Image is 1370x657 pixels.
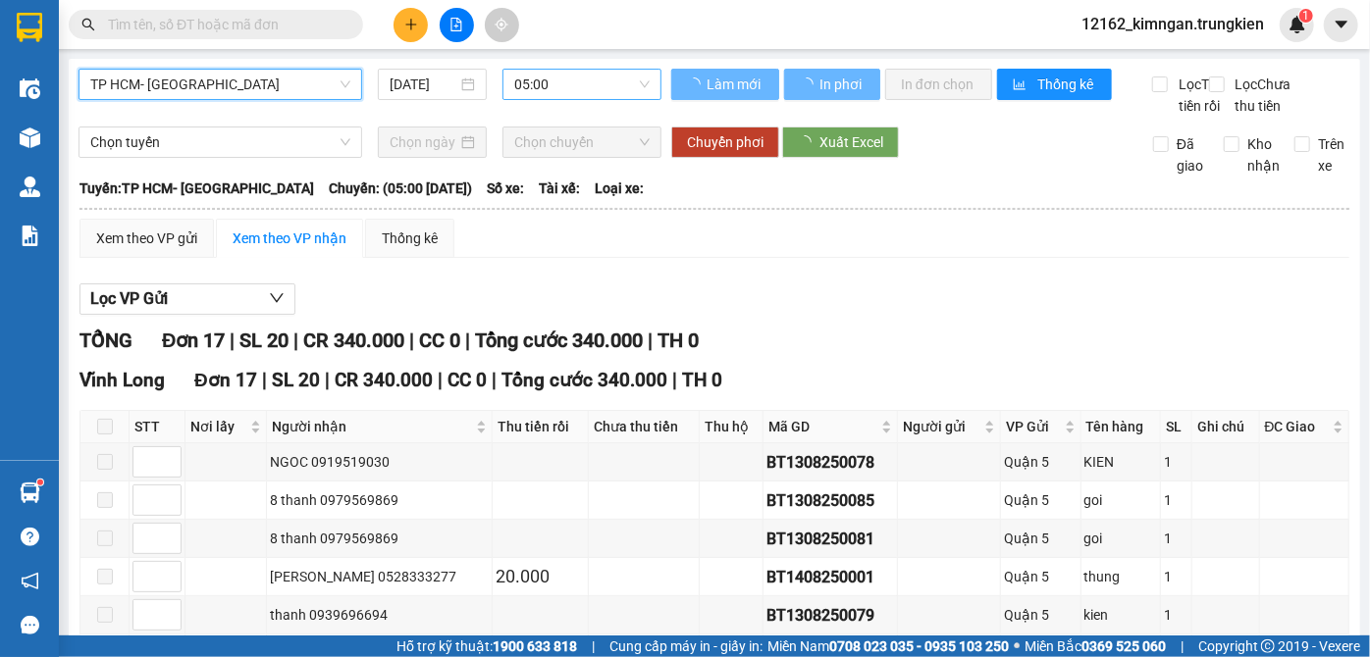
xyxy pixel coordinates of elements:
[475,328,643,352] span: Tổng cước 340.000
[764,596,898,634] td: BT1308250079
[514,70,650,99] span: 05:00
[658,328,699,352] span: TH 0
[485,8,519,42] button: aim
[672,369,677,391] span: |
[37,480,43,485] sup: 1
[1004,451,1078,473] div: Quận 5
[269,290,285,306] span: down
[766,603,894,628] div: BT1308250079
[21,572,39,590] span: notification
[10,83,135,105] li: VP Vĩnh Long
[21,528,39,546] span: question-circle
[270,528,489,549] div: 8 thanh 0979569869
[589,411,700,443] th: Chưa thu tiền
[1164,451,1188,473] div: 1
[1239,133,1288,177] span: Kho nhận
[766,488,894,513] div: BT1308250085
[784,69,880,100] button: In phơi
[1265,416,1329,437] span: ĐC Giao
[194,369,257,391] span: Đơn 17
[1261,639,1275,653] span: copyright
[595,177,644,199] span: Loại xe:
[390,131,457,153] input: Chọn ngày
[270,604,489,626] div: thanh 0939696694
[767,635,1009,657] span: Miền Nam
[1006,416,1061,437] span: VP Gửi
[20,226,40,246] img: solution-icon
[20,127,40,148] img: warehouse-icon
[1302,9,1309,23] span: 1
[404,18,418,31] span: plus
[329,177,472,199] span: Chuyến: (05:00 [DATE])
[671,126,779,158] button: Chuyển phơi
[766,450,894,475] div: BT1308250078
[303,328,404,352] span: CR 340.000
[1164,604,1188,626] div: 1
[1333,16,1350,33] span: caret-down
[592,635,595,657] span: |
[382,227,438,249] div: Thống kê
[96,227,197,249] div: Xem theo VP gửi
[764,558,898,596] td: BT1408250001
[1025,635,1166,657] span: Miền Bắc
[1004,528,1078,549] div: Quận 5
[1084,566,1158,587] div: thung
[10,10,79,78] img: logo.jpg
[1169,133,1211,177] span: Đã giao
[90,70,350,99] span: TP HCM- Vĩnh Long
[764,481,898,520] td: BT1308250085
[419,328,460,352] span: CC 0
[1289,16,1306,33] img: icon-new-feature
[449,18,463,31] span: file-add
[1066,12,1280,36] span: 12162_kimngan.trungkien
[1037,74,1096,95] span: Thống kê
[239,328,289,352] span: SL 20
[335,369,433,391] span: CR 340.000
[135,83,261,105] li: VP Quận 5
[190,416,246,437] span: Nơi lấy
[1324,8,1358,42] button: caret-down
[1164,566,1188,587] div: 1
[1081,638,1166,654] strong: 0369 525 060
[687,77,704,91] span: loading
[21,616,39,634] span: message
[1171,74,1228,117] span: Lọc Thu tiền rồi
[233,227,346,249] div: Xem theo VP nhận
[1164,528,1188,549] div: 1
[514,127,650,157] span: Chọn chuyến
[495,18,508,31] span: aim
[79,180,314,196] b: Tuyến: TP HCM- [GEOGRAPHIC_DATA]
[1014,642,1020,650] span: ⚪️
[162,328,225,352] span: Đơn 17
[671,69,779,100] button: Làm mới
[135,109,149,123] span: environment
[135,129,258,145] b: [STREET_ADDRESS]
[1181,635,1184,657] span: |
[997,69,1112,100] button: bar-chartThống kê
[1161,411,1192,443] th: SL
[764,520,898,558] td: BT1308250081
[1299,9,1313,23] sup: 1
[764,443,898,481] td: BT1308250078
[829,638,1009,654] strong: 0708 023 035 - 0935 103 250
[262,369,267,391] span: |
[700,411,764,443] th: Thu hộ
[885,69,992,100] button: In đơn chọn
[130,411,185,443] th: STT
[1084,489,1158,511] div: goi
[903,416,980,437] span: Người gửi
[782,126,899,158] button: Xuất Excel
[819,131,883,153] span: Xuất Excel
[1001,481,1081,520] td: Quận 5
[766,565,894,589] div: BT1408250001
[108,14,340,35] input: Tìm tên, số ĐT hoặc mã đơn
[10,109,24,123] span: environment
[766,527,894,551] div: BT1308250081
[539,177,580,199] span: Tài xế:
[20,482,40,503] img: warehouse-icon
[270,489,489,511] div: 8 thanh 0979569869
[819,74,865,95] span: In phơi
[493,638,577,654] strong: 1900 633 818
[1001,558,1081,596] td: Quận 5
[270,566,489,587] div: [PERSON_NAME] 0528333277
